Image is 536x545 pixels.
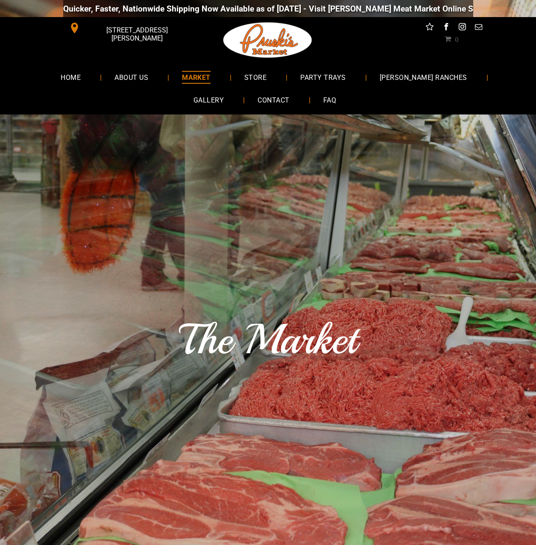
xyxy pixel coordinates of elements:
[455,35,458,42] span: 0
[102,66,161,88] a: ABOUT US
[181,89,237,111] a: GALLERY
[367,66,480,88] a: [PERSON_NAME] RANCHES
[310,89,349,111] a: FAQ
[222,17,314,63] img: Pruski-s+Market+HQ+Logo2-1920w.png
[424,21,435,35] a: Social network
[287,66,358,88] a: PARTY TRAYS
[231,66,279,88] a: STORE
[457,21,468,35] a: instagram
[82,22,192,47] span: [STREET_ADDRESS][PERSON_NAME]
[169,66,223,88] a: MARKET
[473,21,484,35] a: email
[440,21,451,35] a: facebook
[245,89,302,111] a: CONTACT
[48,66,94,88] a: HOME
[179,313,357,366] span: The Market
[63,21,194,35] a: [STREET_ADDRESS][PERSON_NAME]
